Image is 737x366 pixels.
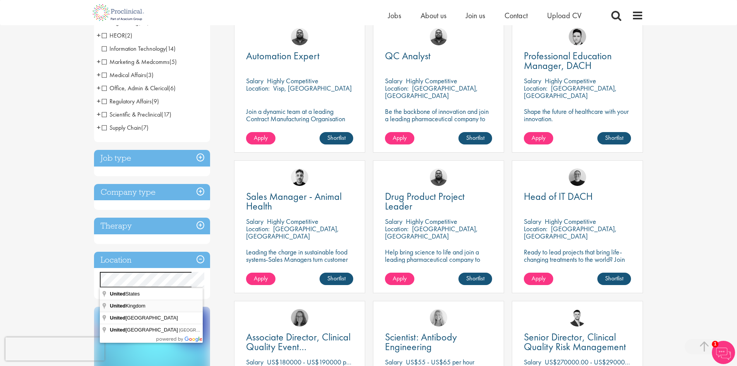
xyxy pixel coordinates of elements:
span: Salary [524,217,541,226]
div: Company type [94,184,210,201]
h3: Job type [94,150,210,167]
p: [GEOGRAPHIC_DATA], [GEOGRAPHIC_DATA] [524,224,617,241]
span: Supply Chain [102,124,141,132]
img: Joshua Godden [569,309,586,326]
span: Office, Admin & Clerical [102,84,168,92]
span: Senior Director, Clinical Quality Risk Management [524,330,626,353]
a: Apply [246,273,275,285]
span: Scientist: Antibody Engineering [385,330,457,353]
span: Associate Director, Clinical Quality Event Management (GCP) [246,330,351,363]
span: + [97,108,101,120]
span: Automation Expert [246,49,320,62]
a: Contact [504,10,528,21]
span: Apply [393,134,407,142]
span: Sales Manager - Animal Health [246,190,342,213]
span: Office, Admin & Clerical [102,84,176,92]
a: Emma Pretorious [569,168,586,186]
span: + [97,82,101,94]
span: Supply Chain [102,124,149,132]
span: Scientific & Preclinical [102,110,161,119]
span: 1 [712,341,718,347]
p: Visp, [GEOGRAPHIC_DATA] [273,84,352,93]
span: Salary [246,217,263,226]
a: Apply [524,273,553,285]
span: Head of IT DACH [524,190,593,203]
img: Chatbot [712,341,735,364]
a: Ashley Bennett [430,28,447,45]
span: (7) [141,124,149,132]
img: Connor Lynes [569,28,586,45]
span: QC Analyst [385,49,431,62]
span: (3) [146,71,154,79]
p: Highly Competitive [406,217,457,226]
a: Drug Product Project Leader [385,192,492,211]
span: Apply [254,134,268,142]
a: Shortlist [458,132,492,144]
span: Apply [532,274,545,282]
span: Drug Product Project Leader [385,190,465,213]
p: Help bring science to life and join a leading pharmaceutical company to play a key role in delive... [385,248,492,285]
p: Be the backbone of innovation and join a leading pharmaceutical company to help keep life-changin... [385,108,492,137]
span: United [110,327,125,333]
span: Location: [385,84,409,93]
span: United [110,315,125,321]
img: Ashley Bennett [291,28,308,45]
a: Shortlist [597,273,631,285]
span: Jobs [388,10,401,21]
span: Apply [393,274,407,282]
p: [GEOGRAPHIC_DATA], [GEOGRAPHIC_DATA] [385,224,478,241]
span: (6) [168,84,176,92]
span: (14) [166,45,176,53]
a: Automation Expert [246,51,353,61]
span: + [97,69,101,81]
a: Apply [385,132,414,144]
img: Dean Fisher [291,168,308,186]
p: Highly Competitive [545,217,596,226]
a: Ingrid Aymes [291,309,308,326]
span: United [110,291,125,297]
a: Shortlist [320,273,353,285]
a: Head of IT DACH [524,192,631,201]
a: Upload CV [547,10,581,21]
span: HEOR [102,31,132,40]
span: Join us [466,10,485,21]
span: Regulatory Affairs [102,97,152,105]
iframe: reCAPTCHA [5,337,104,361]
span: Apply [532,134,545,142]
h3: Location [94,252,210,268]
span: [GEOGRAPHIC_DATA], [GEOGRAPHIC_DATA], [GEOGRAPHIC_DATA], [GEOGRAPHIC_DATA] [179,328,363,332]
span: Medical Affairs [102,71,154,79]
span: States [110,291,141,297]
p: Shape the future of healthcare with your innovation. [524,108,631,122]
span: Salary [385,76,402,85]
p: [GEOGRAPHIC_DATA], [GEOGRAPHIC_DATA] [524,84,617,100]
span: Salary [524,76,541,85]
span: + [97,56,101,67]
span: Regulatory Affairs [102,97,159,105]
a: Apply [246,132,275,144]
a: QC Analyst [385,51,492,61]
p: Leading the charge in sustainable food systems-Sales Managers turn customer success into global p... [246,248,353,270]
span: Marketing & Medcomms [102,58,177,66]
a: Ashley Bennett [430,168,447,186]
span: (5) [169,58,177,66]
h3: Therapy [94,218,210,234]
p: Highly Competitive [267,76,318,85]
span: Location: [524,84,547,93]
span: + [97,122,101,133]
span: + [97,95,101,107]
span: Kingdom [110,303,147,309]
span: Information Technology [102,45,176,53]
a: Scientist: Antibody Engineering [385,332,492,352]
span: Location: [246,84,270,93]
span: United [110,303,125,309]
span: Salary [385,217,402,226]
span: Medical Affairs [102,71,146,79]
img: Shannon Briggs [430,309,447,326]
span: HEOR [102,31,125,40]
